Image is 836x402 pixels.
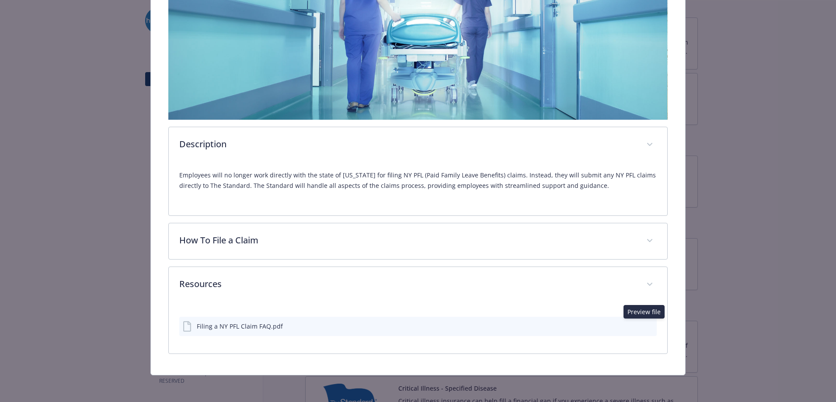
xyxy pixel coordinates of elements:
[169,223,667,259] div: How To File a Claim
[179,234,636,247] p: How To File a Claim
[179,170,657,191] p: Employees will no longer work directly with the state of [US_STATE] for filing NY PFL (Paid Famil...
[624,305,665,319] div: Preview file
[645,322,653,331] button: preview file
[169,267,667,303] div: Resources
[169,163,667,215] div: Description
[197,322,283,331] div: Filing a NY PFL Claim FAQ.pdf
[179,138,636,151] p: Description
[169,303,667,353] div: Resources
[169,127,667,163] div: Description
[179,277,636,291] p: Resources
[631,322,638,331] button: download file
